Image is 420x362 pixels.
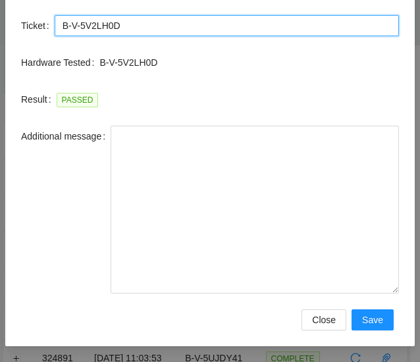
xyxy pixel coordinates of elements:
[55,15,399,36] input: Enter a ticket number to attach these results to
[21,18,45,33] span: Ticket
[21,129,101,143] span: Additional message
[302,309,346,330] button: Close
[21,55,91,70] span: Hardware Tested
[352,309,394,330] button: Save
[99,55,399,70] p: B-V-5V2LH0D
[57,93,99,107] span: PASSED
[312,313,336,327] span: Close
[21,92,47,107] span: Result
[362,313,383,327] span: Save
